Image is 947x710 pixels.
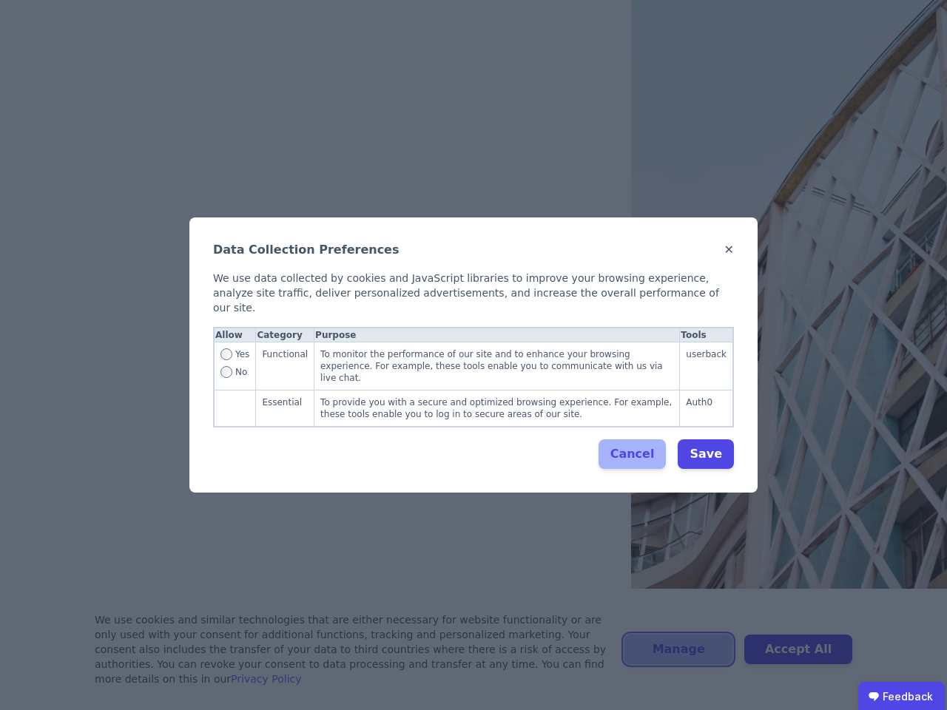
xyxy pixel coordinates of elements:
[235,348,249,366] span: Yes
[599,439,667,469] button: Cancel
[678,439,734,469] button: Save
[314,328,680,342] th: Purpose
[220,348,232,360] input: Allow Functional tracking
[220,366,232,378] input: Disallow Functional tracking
[680,328,733,342] th: Tools
[314,390,680,427] td: To provide you with a secure and optimized browsing experience. For example, these tools enable y...
[680,390,733,427] td: Auth0
[314,342,680,390] td: To monitor the performance of our site and to enhance your browsing experience. For example, thes...
[213,241,400,259] h2: Data Collection Preferences
[256,328,314,342] th: Category
[256,390,314,427] td: Essential
[215,328,256,342] th: Allow
[256,342,314,390] td: Functional
[235,366,247,378] span: No
[680,342,733,390] td: userback
[213,271,734,315] div: We use data collected by cookies and JavaScript libraries to improve your browsing experience, an...
[724,241,734,259] button: ✕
